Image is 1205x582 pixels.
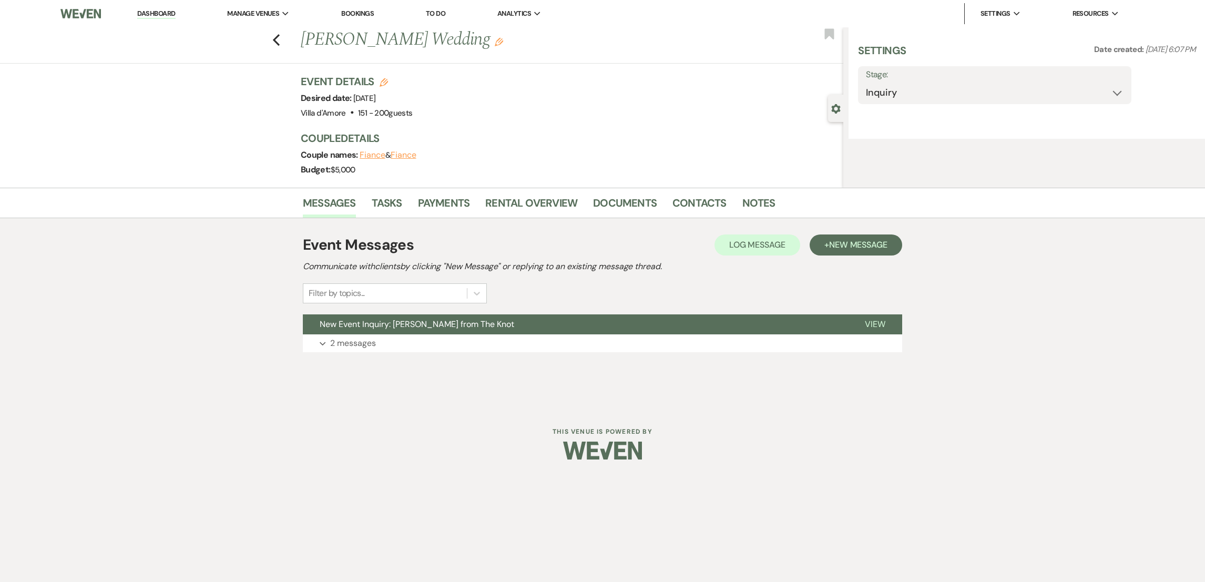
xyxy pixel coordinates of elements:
[563,432,642,469] img: Weven Logo
[353,93,375,104] span: [DATE]
[309,287,365,300] div: Filter by topics...
[426,9,445,18] a: To Do
[303,234,414,256] h1: Event Messages
[714,234,800,256] button: Log Message
[331,165,355,175] span: $5,000
[372,195,402,218] a: Tasks
[301,108,346,118] span: Villa d'Amore
[1094,44,1146,55] span: Date created:
[391,151,416,159] button: Fiance
[60,3,101,25] img: Weven Logo
[303,314,848,334] button: New Event Inquiry: [PERSON_NAME] from The Knot
[301,93,353,104] span: Desired date:
[301,74,412,89] h3: Event Details
[981,8,1010,19] span: Settings
[303,260,902,273] h2: Communicate with clients by clicking "New Message" or replying to an existing message thread.
[810,234,902,256] button: +New Message
[495,37,503,46] button: Edit
[137,9,175,19] a: Dashboard
[301,164,331,175] span: Budget:
[358,108,412,118] span: 151 - 200 guests
[330,336,376,350] p: 2 messages
[497,8,531,19] span: Analytics
[485,195,577,218] a: Rental Overview
[303,195,356,218] a: Messages
[1146,44,1196,55] span: [DATE] 6:07 PM
[320,319,514,330] span: New Event Inquiry: [PERSON_NAME] from The Knot
[829,239,887,250] span: New Message
[865,319,885,330] span: View
[848,314,902,334] button: View
[858,43,906,66] h3: Settings
[831,103,841,113] button: Close lead details
[729,239,785,250] span: Log Message
[360,151,385,159] button: Fiance
[418,195,470,218] a: Payments
[866,67,1124,83] label: Stage:
[593,195,657,218] a: Documents
[341,9,374,18] a: Bookings
[301,131,833,146] h3: Couple Details
[1073,8,1109,19] span: Resources
[672,195,727,218] a: Contacts
[301,149,360,160] span: Couple names:
[742,195,775,218] a: Notes
[301,27,731,53] h1: [PERSON_NAME] Wedding
[227,8,279,19] span: Manage Venues
[303,334,902,352] button: 2 messages
[360,150,416,160] span: &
